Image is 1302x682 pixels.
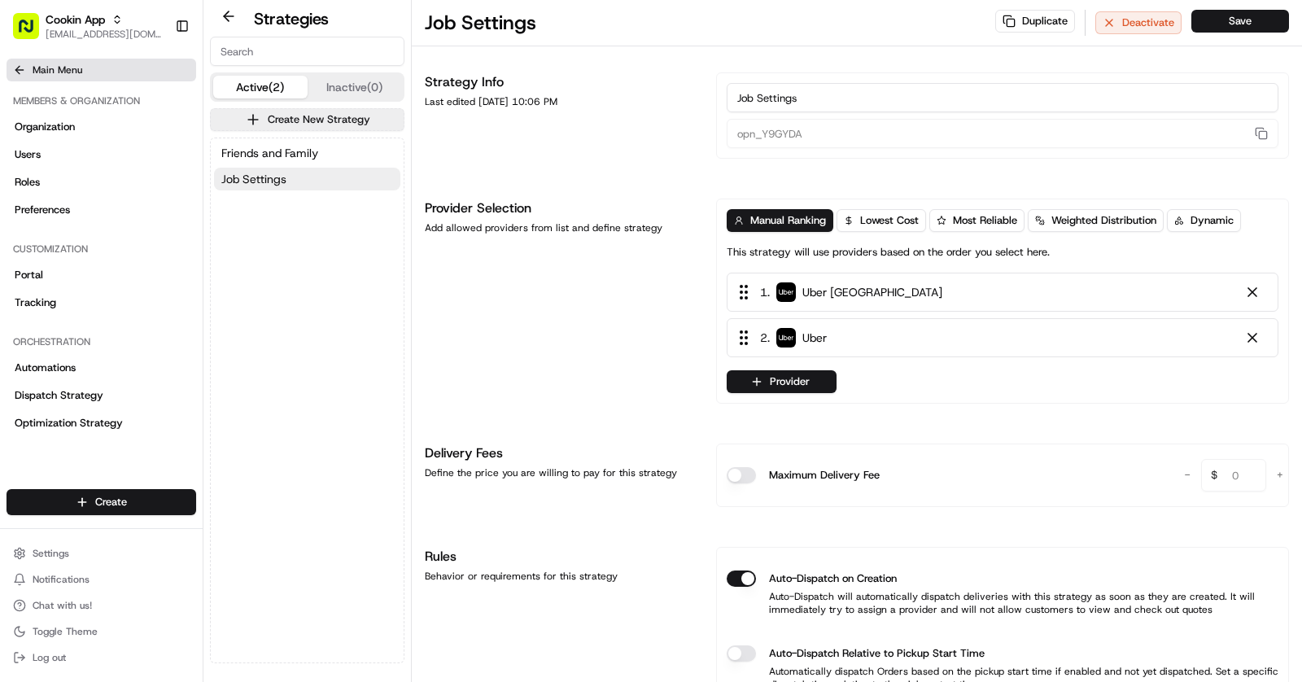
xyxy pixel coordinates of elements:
img: Nash [16,15,49,48]
h1: Delivery Fees [425,444,697,463]
a: Optimization Strategy [7,410,196,436]
span: Weighted Distribution [1051,213,1156,228]
span: Chat with us! [33,599,92,612]
img: 1736555255976-a54dd68f-1ca7-489b-9aae-adbdc363a1c4 [33,252,46,265]
span: Create [95,495,127,509]
h2: Strategies [254,7,329,30]
button: Deactivate [1095,11,1182,34]
div: Past conversations [16,211,109,224]
div: Orchestration [7,329,196,355]
div: Add allowed providers from list and define strategy [425,221,697,234]
div: 💻 [138,365,151,378]
img: uber-new-logo.jpeg [776,282,796,302]
div: 2 . [734,329,827,347]
button: Settings [7,542,196,565]
button: Provider [727,370,837,393]
span: Friends and Family [221,145,318,161]
span: • [135,251,141,264]
span: • [78,295,84,308]
label: Maximum Delivery Fee [769,467,880,483]
span: Toggle Theme [33,625,98,638]
span: $ [1204,461,1224,494]
p: This strategy will use providers based on the order you select here. [727,245,1050,260]
a: 💻API Documentation [131,356,268,386]
div: Members & Organization [7,88,196,114]
span: Uber [GEOGRAPHIC_DATA] [802,284,942,300]
span: Users [15,147,41,162]
img: 1736555255976-a54dd68f-1ca7-489b-9aae-adbdc363a1c4 [16,155,46,184]
div: 1. Uber [GEOGRAPHIC_DATA] [727,273,1278,312]
button: Lowest Cost [837,209,926,232]
div: Customization [7,236,196,262]
button: Manual Ranking [727,209,833,232]
button: Most Reliable [929,209,1025,232]
button: Job Settings [214,168,400,190]
button: Notifications [7,568,196,591]
span: Notifications [33,573,90,586]
span: Organization [15,120,75,134]
button: Create [7,489,196,515]
div: 2. Uber [727,318,1278,357]
span: Most Reliable [953,213,1017,228]
div: Define the price you are willing to pay for this strategy [425,466,697,479]
div: Start new chat [73,155,267,171]
span: Automations [15,361,76,375]
a: Portal [7,262,196,288]
span: Knowledge Base [33,363,125,379]
button: Main Menu [7,59,196,81]
button: Start new chat [277,160,296,179]
div: 1 . [734,283,942,301]
img: gabe [16,280,42,306]
span: Manual Ranking [750,213,826,228]
h1: Strategy Info [425,72,697,92]
span: Optimization Strategy [15,416,123,431]
a: Powered byPylon [115,402,197,415]
label: Auto-Dispatch Relative to Pickup Start Time [769,645,985,662]
span: Uber [802,330,827,346]
a: Roles [7,169,196,195]
button: Toggle Theme [7,620,196,643]
span: Log out [33,651,66,664]
div: 📗 [16,365,29,378]
button: Dynamic [1167,209,1241,232]
span: [DATE] [144,251,177,264]
p: Welcome 👋 [16,64,296,90]
img: Masood Aslam [16,236,42,262]
button: Weighted Distribution [1028,209,1164,232]
span: Dynamic [1191,213,1234,228]
img: uber-new-logo.jpeg [776,328,796,348]
button: Cookin App [46,11,105,28]
a: Automations [7,355,196,381]
div: Last edited [DATE] 10:06 PM [425,95,697,108]
span: Pylon [162,403,197,415]
button: Friends and Family [214,142,400,164]
img: 1727276513143-84d647e1-66c0-4f92-a045-3c9f9f5dfd92 [34,155,63,184]
button: Create New Strategy [210,108,404,131]
div: We're available if you need us! [73,171,224,184]
button: Log out [7,646,196,669]
button: Active (2) [213,76,308,98]
span: Tracking [15,295,56,310]
span: Job Settings [221,171,286,187]
span: Preferences [15,203,70,217]
p: Auto-Dispatch will automatically dispatch deliveries with this strategy as soon as they are creat... [727,590,1278,616]
a: 📗Knowledge Base [10,356,131,386]
button: Save [1191,10,1289,33]
input: Search [210,37,404,66]
a: Users [7,142,196,168]
a: Organization [7,114,196,140]
a: Preferences [7,197,196,223]
a: Tracking [7,290,196,316]
span: API Documentation [154,363,261,379]
h1: Provider Selection [425,199,697,218]
span: Dispatch Strategy [15,388,103,403]
input: Clear [42,104,269,121]
button: Cookin App[EMAIL_ADDRESS][DOMAIN_NAME] [7,7,168,46]
span: [DATE] [87,295,120,308]
span: Lowest Cost [860,213,919,228]
button: Duplicate [995,10,1075,33]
